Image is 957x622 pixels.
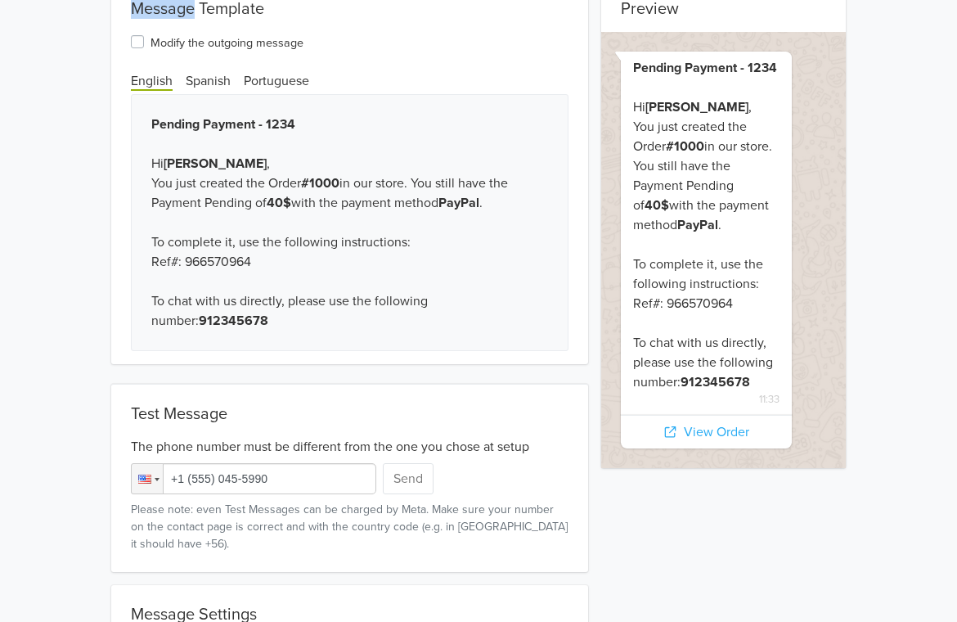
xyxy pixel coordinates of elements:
div: United States: + 1 [132,464,163,494]
div: Hi , You just created the Order in our store. You still have the Payment Pending of with the paym... [633,58,780,392]
input: 1 (702) 123-4567 [131,463,376,494]
b: 912345678 [199,313,268,329]
div: Test Message [131,404,568,424]
b: Pending Payment - 1234 [151,116,295,133]
label: Modify the outgoing message [151,32,303,52]
div: Hi , You just created the Order in our store. You still have the Payment Pending of with the paym... [131,94,568,351]
b: 40$ [645,197,669,214]
div: View Order [621,415,792,448]
b: #1000 [666,138,704,155]
b: PayPal [438,195,479,211]
b: [PERSON_NAME] [164,155,267,172]
span: Spanish [186,73,231,89]
b: PayPal [677,217,718,233]
b: 912345678 [681,374,750,390]
b: [PERSON_NAME] [645,99,748,115]
span: Portuguese [244,73,309,89]
b: 40$ [267,195,291,211]
span: English [131,73,173,91]
button: Send [383,463,434,494]
b: Pending Payment - 1234 [633,60,777,76]
div: The phone number must be different from the one you chose at setup [131,430,568,457]
b: #1000 [301,175,339,192]
small: Please note: even Test Messages can be charged by Meta. Make sure your number on the contact page... [131,501,568,552]
span: 11:33 [633,392,780,408]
